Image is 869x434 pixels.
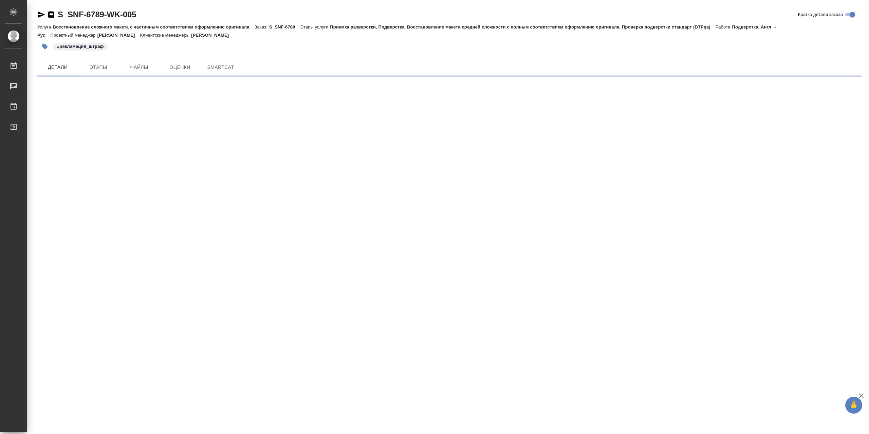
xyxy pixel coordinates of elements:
button: 🙏 [845,397,862,414]
span: Детали [41,63,74,72]
a: S_SNF-6789-WK-005 [58,10,136,19]
span: Файлы [123,63,155,72]
span: рекламация_штраф [52,43,109,49]
button: Скопировать ссылку [47,11,55,19]
p: Клиентские менеджеры [140,33,191,38]
p: Услуга [37,24,53,30]
p: Работа [716,24,732,30]
p: Этапы услуги [300,24,330,30]
span: Оценки [164,63,196,72]
p: Приемка разверстки, Подверстка, Восстановление макета средней сложности с полным соответствием оф... [330,24,716,30]
p: S_SNF-6789 [269,24,300,30]
p: [PERSON_NAME] [97,33,140,38]
button: Скопировать ссылку для ЯМессенджера [37,11,45,19]
span: Кратко детали заказа [798,11,843,18]
span: Этапы [82,63,115,72]
span: SmartCat [204,63,237,72]
p: #рекламация_штраф [57,43,104,50]
p: Заказ: [255,24,269,30]
span: 🙏 [848,398,859,412]
p: Проектный менеджер [50,33,97,38]
button: Добавить тэг [37,39,52,54]
p: Восстановление сложного макета с частичным соответствием оформлению оригинала [53,24,254,30]
p: [PERSON_NAME] [191,33,234,38]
